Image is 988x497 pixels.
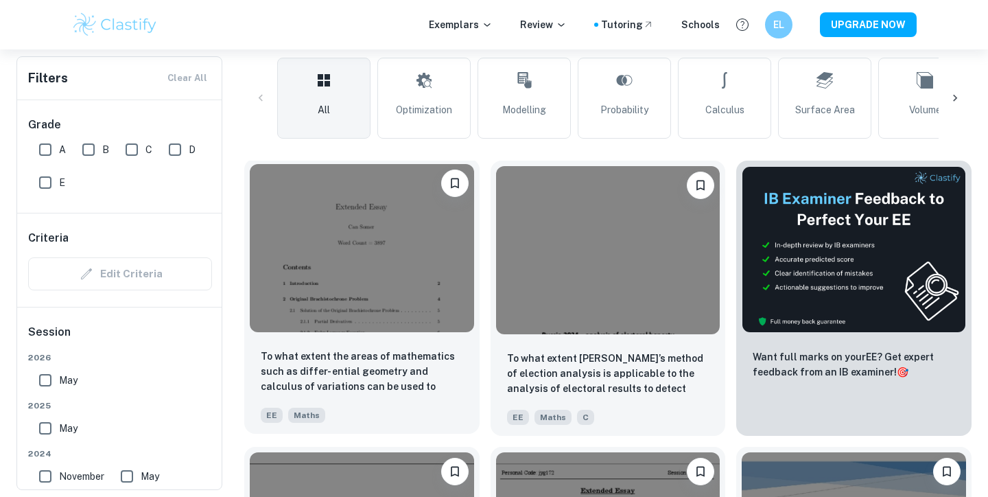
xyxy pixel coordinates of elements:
h6: Grade [28,117,212,133]
span: 2026 [28,351,212,364]
span: Optimization [396,102,452,117]
a: BookmarkTo what extent Shpilkin’s method of election analysis is applicable to the analysis of el... [491,161,726,436]
span: Probability [600,102,648,117]
button: EL [765,11,792,38]
img: Maths EE example thumbnail: To what extent the areas of mathematics [250,164,474,332]
button: Bookmark [687,172,714,199]
p: Exemplars [429,17,493,32]
span: 🎯 [897,367,908,378]
p: To what extent Shpilkin’s method of election analysis is applicable to the analysis of electoral ... [507,351,709,397]
button: UPGRADE NOW [820,12,917,37]
span: All [318,102,330,117]
p: To what extent the areas of mathematics such as differ- ential geometry and calculus of variation... [261,349,463,395]
a: Tutoring [601,17,654,32]
span: EE [507,410,529,425]
span: C [577,410,594,425]
button: Help and Feedback [731,13,754,36]
span: May [59,373,78,388]
div: Criteria filters are unavailable when searching by topic [28,257,212,290]
p: Review [520,17,567,32]
a: BookmarkTo what extent the areas of mathematics such as differ- ential geometry and calculus of v... [244,161,480,436]
button: Bookmark [441,458,469,485]
button: Bookmark [687,458,714,485]
span: EE [261,408,283,423]
span: Maths [288,408,325,423]
h6: Criteria [28,230,69,246]
img: Clastify logo [71,11,158,38]
button: Bookmark [441,170,469,197]
a: ThumbnailWant full marks on yourEE? Get expert feedback from an IB examiner! [736,161,972,436]
a: Schools [681,17,720,32]
h6: EL [771,17,787,32]
h6: Filters [28,69,68,88]
img: Maths EE example thumbnail: To what extent Shpilkin’s method of elec [496,166,720,334]
span: E [59,175,65,190]
span: A [59,142,66,157]
span: May [59,421,78,436]
span: May [141,469,159,484]
span: Maths [534,410,572,425]
span: C [145,142,152,157]
span: Modelling [502,102,546,117]
span: Volume [909,102,941,117]
span: Calculus [705,102,744,117]
span: D [189,142,196,157]
span: B [102,142,109,157]
span: 2024 [28,448,212,460]
p: Want full marks on your EE ? Get expert feedback from an IB examiner! [753,349,955,380]
img: Thumbnail [742,166,966,333]
span: November [59,469,104,484]
button: Bookmark [933,458,961,485]
span: 2025 [28,400,212,412]
h6: Session [28,324,212,351]
span: Surface Area [795,102,855,117]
